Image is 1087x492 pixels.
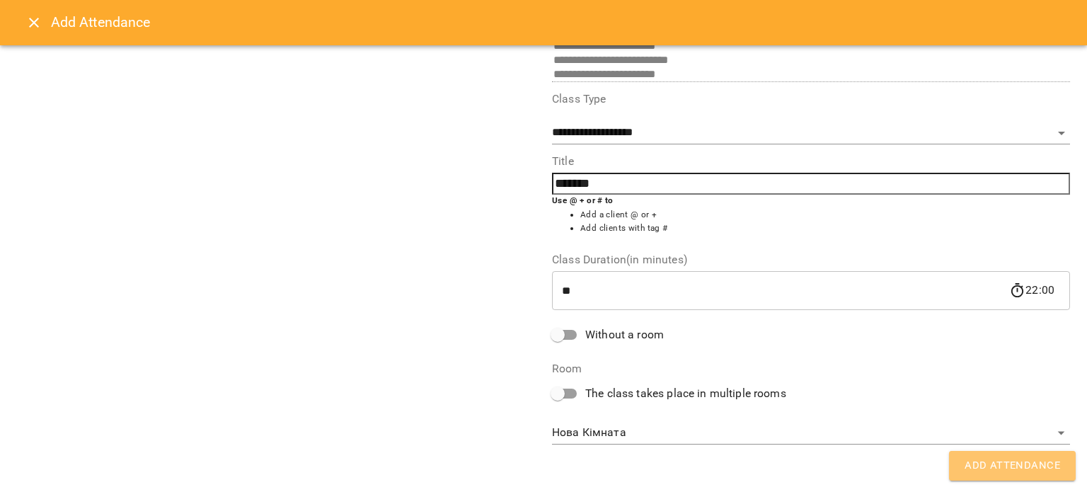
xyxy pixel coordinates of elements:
[552,156,1070,167] label: Title
[552,254,1070,265] label: Class Duration(in minutes)
[580,222,1070,236] li: Add clients with tag #
[552,422,1070,445] div: Нова Кімната
[949,451,1076,481] button: Add Attendance
[580,208,1070,222] li: Add a client @ or +
[552,93,1070,105] label: Class Type
[585,326,664,343] span: Without a room
[552,363,1070,374] label: Room
[552,195,614,205] b: Use @ + or # to
[585,385,786,402] span: The class takes place in multiple rooms
[965,457,1060,475] span: Add Attendance
[51,11,151,33] h6: Add Attendance
[17,6,51,40] button: Close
